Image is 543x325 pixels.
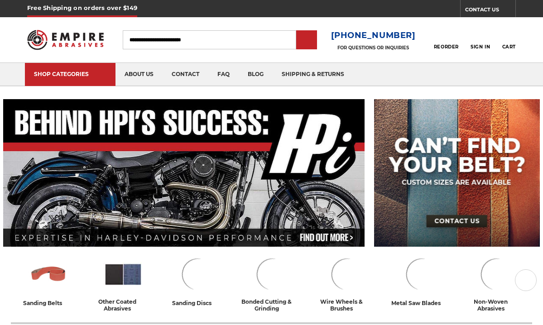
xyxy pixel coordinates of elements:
span: Reorder [434,44,459,50]
a: wire wheels & brushes [313,255,381,312]
div: sanding discs [172,298,223,308]
a: sanding belts [14,255,82,308]
div: other coated abrasives [89,298,157,312]
a: faq [208,63,239,86]
img: Other Coated Abrasives [103,255,143,294]
a: about us [115,63,163,86]
a: [PHONE_NUMBER] [331,29,416,42]
a: contact [163,63,208,86]
a: bonded cutting & grinding [239,255,306,312]
div: sanding belts [23,298,74,308]
a: sanding discs [164,255,231,308]
img: Empire Abrasives [27,25,104,55]
a: Reorder [434,30,459,49]
a: shipping & returns [273,63,353,86]
span: Cart [502,44,516,50]
div: wire wheels & brushes [313,298,381,312]
input: Submit [298,31,316,49]
img: Wire Wheels & Brushes [327,255,367,294]
img: Metal Saw Blades [402,255,442,294]
a: other coated abrasives [89,255,157,312]
div: bonded cutting & grinding [239,298,306,312]
div: SHOP CATEGORIES [34,71,106,77]
a: non-woven abrasives [463,255,530,312]
img: Bonded Cutting & Grinding [253,255,293,294]
a: metal saw blades [388,255,456,308]
p: FOR QUESTIONS OR INQUIRIES [331,45,416,51]
img: Sanding Discs [178,255,218,294]
div: non-woven abrasives [463,298,530,312]
button: Next [515,269,537,291]
img: Banner for an interview featuring Horsepower Inc who makes Harley performance upgrades featured o... [3,99,365,247]
img: Sanding Belts [29,255,68,294]
a: Cart [502,30,516,50]
img: Non-woven Abrasives [477,255,517,294]
a: CONTACT US [465,5,515,17]
a: blog [239,63,273,86]
img: promo banner for custom belts. [374,99,540,247]
div: metal saw blades [391,298,452,308]
span: Sign In [471,44,490,50]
